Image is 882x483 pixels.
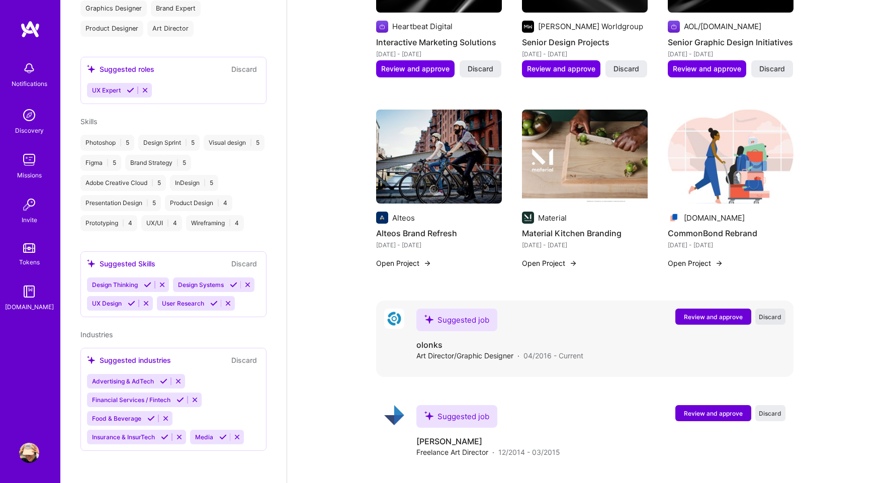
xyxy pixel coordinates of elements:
[19,58,39,78] img: bell
[675,309,751,325] button: Review and approve
[80,21,143,37] div: Product Designer
[19,281,39,302] img: guide book
[191,396,199,404] i: Reject
[174,377,182,385] i: Reject
[416,339,583,350] h4: olonks
[759,313,781,321] span: Discard
[80,155,121,171] div: Figma 5
[376,258,431,268] button: Open Project
[228,354,260,366] button: Discard
[416,447,488,457] span: Freelance Art Director
[416,436,560,447] h4: [PERSON_NAME]
[233,433,241,441] i: Reject
[384,309,404,329] img: Company logo
[416,309,497,331] div: Suggested job
[416,350,513,361] span: Art Director/Graphic Designer
[244,281,251,288] i: Reject
[755,405,785,421] button: Discard
[376,60,455,77] button: Review and approve
[460,60,501,77] button: Discard
[376,227,502,240] h4: Alteos Brand Refresh
[12,78,47,89] div: Notifications
[668,60,746,77] button: Review and approve
[80,330,113,339] span: Industries
[392,213,415,223] div: Alteos
[80,195,161,211] div: Presentation Design 5
[668,49,793,59] div: [DATE] - [DATE]
[15,125,44,136] div: Discovery
[92,300,122,307] span: UX Design
[92,281,138,288] span: Design Thinking
[146,199,148,207] span: |
[229,219,231,227] span: |
[158,281,166,288] i: Reject
[715,259,723,267] img: arrow-right
[384,405,404,425] img: Company logo
[522,258,577,268] button: Open Project
[668,240,793,250] div: [DATE] - [DATE]
[19,150,39,170] img: teamwork
[684,313,743,321] span: Review and approve
[17,443,42,463] a: User Avatar
[87,65,96,73] i: icon SuggestedTeams
[684,21,761,32] div: AOL/[DOMAIN_NAME]
[522,21,534,33] img: Company logo
[204,135,264,151] div: Visual design 5
[668,110,793,204] img: CommonBond Rebrand
[80,135,134,151] div: Photoshop 5
[751,60,793,77] button: Discard
[128,300,135,307] i: Accept
[376,36,502,49] h4: Interactive Marketing Solutions
[122,219,124,227] span: |
[19,443,39,463] img: User Avatar
[673,64,741,74] span: Review and approve
[161,433,168,441] i: Accept
[185,139,187,147] span: |
[424,411,433,420] i: icon SuggestedTeams
[87,355,171,365] div: Suggested industries
[224,300,232,307] i: Reject
[165,195,232,211] div: Product Design 4
[87,258,155,269] div: Suggested Skills
[151,179,153,187] span: |
[684,213,745,223] div: [DOMAIN_NAME]
[19,105,39,125] img: discovery
[125,155,191,171] div: Brand Strategy 5
[151,1,201,17] div: Brand Expert
[517,350,519,361] span: ·
[22,215,37,225] div: Invite
[178,281,224,288] span: Design Systems
[527,64,595,74] span: Review and approve
[605,60,647,77] button: Discard
[186,215,244,231] div: Wireframing 4
[170,175,218,191] div: InDesign 5
[392,21,453,32] div: Heartbeat Digital
[167,219,169,227] span: |
[522,49,648,59] div: [DATE] - [DATE]
[177,159,179,167] span: |
[523,350,583,361] span: 04/2016 - Current
[668,227,793,240] h4: CommonBond Rebrand
[127,86,134,94] i: Accept
[522,110,648,204] img: Material Kitchen Branding
[250,139,252,147] span: |
[142,300,150,307] i: Reject
[80,1,147,17] div: Graphics Designer
[668,212,680,224] img: Company logo
[80,215,137,231] div: Prototyping 4
[162,300,204,307] span: User Research
[668,258,723,268] button: Open Project
[20,20,40,38] img: logo
[381,64,450,74] span: Review and approve
[668,36,793,49] h4: Senior Graphic Design Initiatives
[376,110,502,204] img: Alteos Brand Refresh
[92,433,155,441] span: Insurance & InsurTech
[107,159,109,167] span: |
[160,377,167,385] i: Accept
[87,64,154,74] div: Suggested roles
[376,21,388,33] img: Company logo
[675,405,751,421] button: Review and approve
[492,447,494,457] span: ·
[175,433,183,441] i: Reject
[228,63,260,75] button: Discard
